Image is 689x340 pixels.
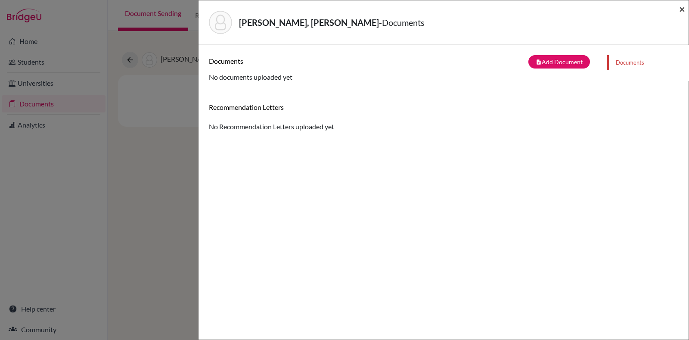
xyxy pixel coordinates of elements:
strong: [PERSON_NAME], [PERSON_NAME] [239,17,379,28]
a: Documents [607,55,689,70]
h6: Documents [209,57,403,65]
div: No Recommendation Letters uploaded yet [209,103,596,132]
button: Close [679,4,685,14]
h6: Recommendation Letters [209,103,596,111]
span: - Documents [379,17,425,28]
span: × [679,3,685,15]
button: note_addAdd Document [528,55,590,69]
div: No documents uploaded yet [209,55,596,82]
i: note_add [536,59,542,65]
